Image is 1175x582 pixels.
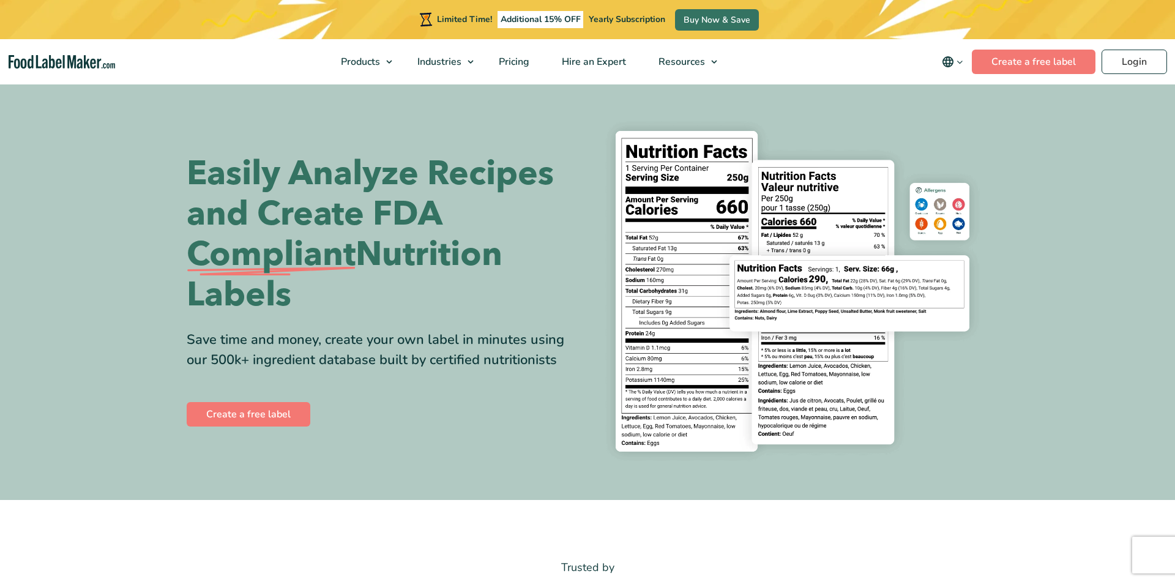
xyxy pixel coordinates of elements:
[337,55,381,69] span: Products
[675,9,759,31] a: Buy Now & Save
[558,55,627,69] span: Hire an Expert
[187,330,578,370] div: Save time and money, create your own label in minutes using our 500k+ ingredient database built b...
[414,55,463,69] span: Industries
[401,39,480,84] a: Industries
[187,402,310,427] a: Create a free label
[643,39,723,84] a: Resources
[325,39,398,84] a: Products
[437,13,492,25] span: Limited Time!
[498,11,584,28] span: Additional 15% OFF
[187,234,356,275] span: Compliant
[495,55,531,69] span: Pricing
[655,55,706,69] span: Resources
[187,559,988,576] p: Trusted by
[187,154,578,315] h1: Easily Analyze Recipes and Create FDA Nutrition Labels
[546,39,640,84] a: Hire an Expert
[1102,50,1167,74] a: Login
[589,13,665,25] span: Yearly Subscription
[972,50,1095,74] a: Create a free label
[483,39,543,84] a: Pricing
